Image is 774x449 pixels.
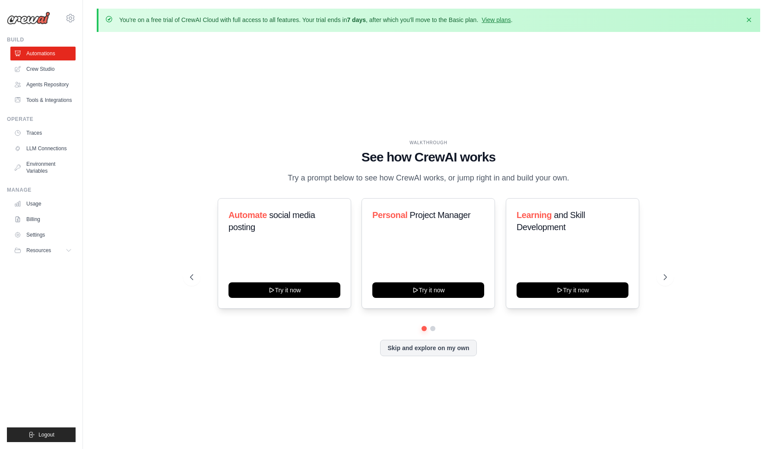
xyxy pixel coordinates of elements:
span: Automate [228,210,267,220]
a: Automations [10,47,76,60]
span: Resources [26,247,51,254]
a: Agents Repository [10,78,76,92]
button: Logout [7,427,76,442]
div: Build [7,36,76,43]
span: social media posting [228,210,315,232]
button: Try it now [372,282,484,298]
div: Widget de chat [731,408,774,449]
h1: See how CrewAI works [190,149,667,165]
p: Try a prompt below to see how CrewAI works, or jump right in and build your own. [283,172,574,184]
span: Project Manager [410,210,471,220]
button: Skip and explore on my own [380,340,476,356]
img: Logo [7,12,50,25]
div: Operate [7,116,76,123]
button: Resources [10,243,76,257]
a: Tools & Integrations [10,93,76,107]
span: Logout [38,431,54,438]
button: Try it now [517,282,628,298]
a: View plans [482,16,511,23]
a: Environment Variables [10,157,76,178]
button: Try it now [228,282,340,298]
a: Billing [10,212,76,226]
a: Usage [10,197,76,211]
div: Manage [7,187,76,193]
strong: 7 days [347,16,366,23]
a: Crew Studio [10,62,76,76]
span: Personal [372,210,407,220]
a: Traces [10,126,76,140]
a: LLM Connections [10,142,76,155]
span: Learning [517,210,552,220]
a: Settings [10,228,76,242]
div: WALKTHROUGH [190,139,667,146]
span: and Skill Development [517,210,585,232]
p: You're on a free trial of CrewAI Cloud with full access to all features. Your trial ends in , aft... [119,16,513,24]
iframe: Chat Widget [731,408,774,449]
